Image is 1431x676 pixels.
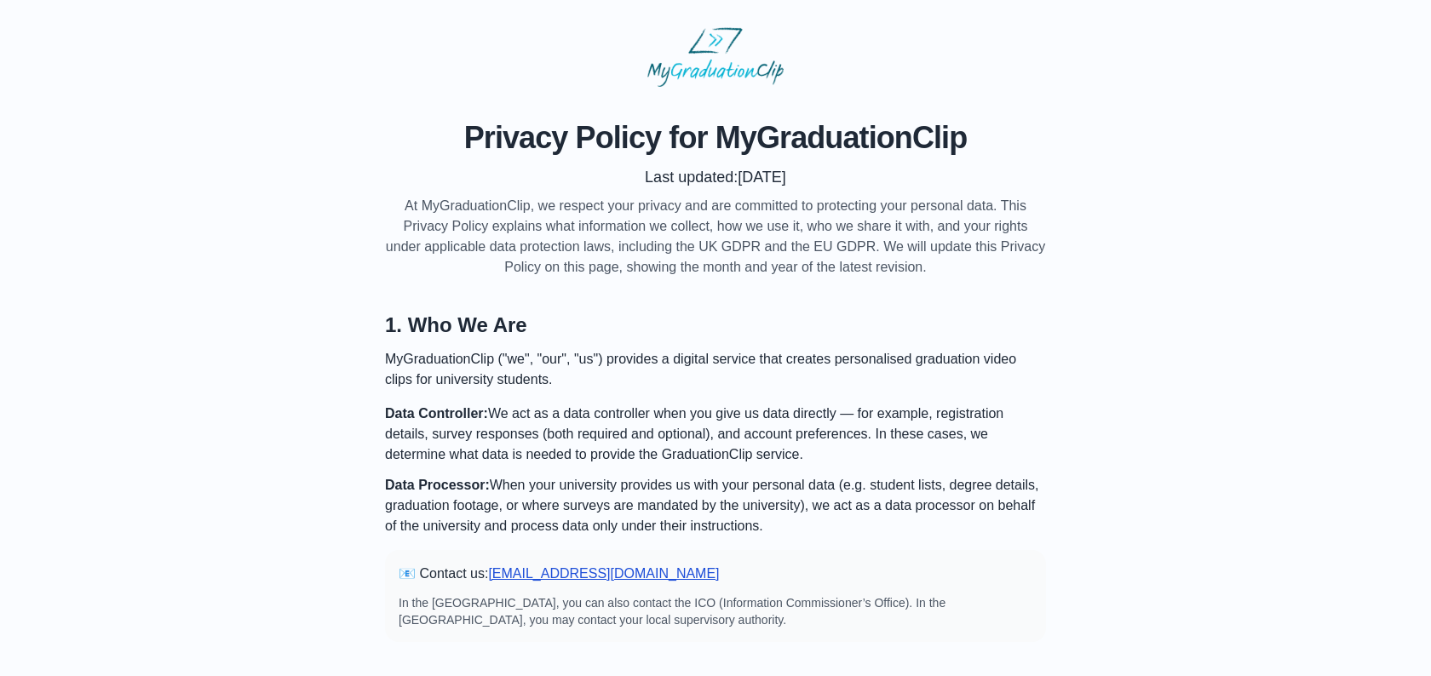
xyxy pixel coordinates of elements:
[488,566,719,581] a: [EMAIL_ADDRESS][DOMAIN_NAME]
[385,196,1046,278] p: At MyGraduationClip, we respect your privacy and are committed to protecting your personal data. ...
[385,312,1046,339] h2: 1. Who We Are
[385,404,1046,465] p: We act as a data controller when you give us data directly — for example, registration details, s...
[385,478,490,492] span: Data Processor:
[385,406,488,421] span: Data Controller:
[385,475,1046,536] p: When your university provides us with your personal data (e.g. student lists, degree details, gra...
[399,594,1032,628] p: In the [GEOGRAPHIC_DATA], you can also contact the ICO (Information Commissioner’s Office). In th...
[647,27,784,87] img: MyGraduationClip
[385,165,1046,189] p: Last updated:
[738,169,786,186] span: [DATE]
[385,349,1046,390] p: MyGraduationClip ("we", "our", "us") provides a digital service that creates personalised graduat...
[385,121,1046,155] h1: Privacy Policy for MyGraduationClip
[399,564,1032,584] p: 📧 Contact us:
